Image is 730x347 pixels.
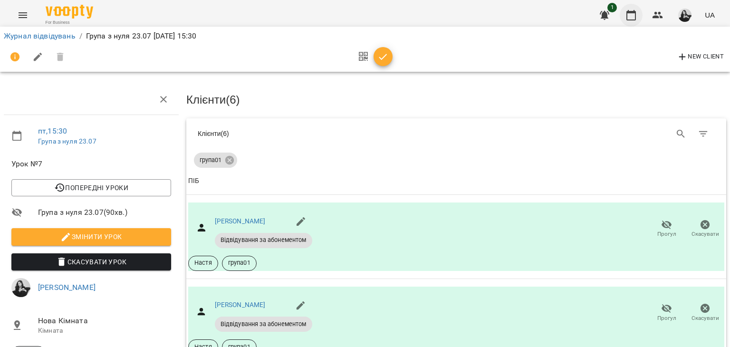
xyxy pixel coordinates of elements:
div: група01 [194,153,237,168]
span: Група з нуля 23.07 ( 90 хв. ) [38,207,171,218]
button: Прогул [647,299,686,326]
a: [PERSON_NAME] [38,283,96,292]
div: Клієнти ( 6 ) [198,129,449,138]
div: Sort [188,175,199,187]
span: Відвідування за абонементом [215,320,312,328]
span: Урок №7 [11,158,171,170]
span: Скасувати [692,314,719,322]
span: UA [705,10,715,20]
button: New Client [674,49,726,65]
div: ПІБ [188,175,199,187]
button: Скасувати [686,216,724,242]
button: Попередні уроки [11,179,171,196]
button: Прогул [647,216,686,242]
span: Прогул [657,230,676,238]
span: Скасувати Урок [19,256,163,268]
button: Search [670,123,692,145]
li: / [79,30,82,42]
img: 75c0ce6b8f43e9fb810164e674856af8.jpeg [11,278,30,297]
span: Нова Кімната [38,315,171,327]
span: New Client [677,51,724,63]
a: Журнал відвідувань [4,31,76,40]
button: Скасувати Урок [11,253,171,270]
span: For Business [46,19,93,26]
div: Table Toolbar [186,118,726,149]
a: пт , 15:30 [38,126,67,135]
span: Відвідування за абонементом [215,236,312,244]
a: [PERSON_NAME] [215,217,266,225]
h3: Клієнти ( 6 ) [186,94,726,106]
img: Voopty Logo [46,5,93,19]
button: Скасувати [686,299,724,326]
a: Група з нуля 23.07 [38,137,96,145]
button: Фільтр [692,123,715,145]
a: [PERSON_NAME] [215,301,266,308]
button: UA [701,6,719,24]
img: 75c0ce6b8f43e9fb810164e674856af8.jpeg [678,9,692,22]
span: ПІБ [188,175,724,187]
button: Menu [11,4,34,27]
span: Настя [189,259,218,267]
span: Змінити урок [19,231,163,242]
span: Попередні уроки [19,182,163,193]
button: Змінити урок [11,228,171,245]
span: Скасувати [692,230,719,238]
span: Прогул [657,314,676,322]
span: група01 [222,259,256,267]
p: Кімната [38,326,171,336]
p: Група з нуля 23.07 [DATE] 15:30 [86,30,197,42]
span: група01 [194,156,227,164]
span: 1 [607,3,617,12]
nav: breadcrumb [4,30,726,42]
